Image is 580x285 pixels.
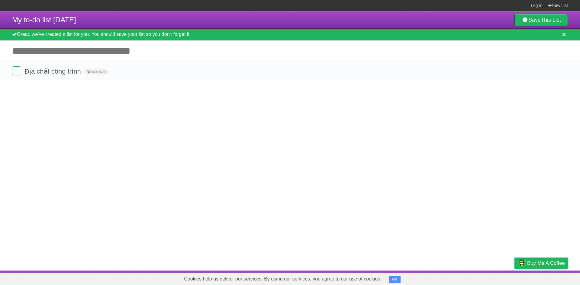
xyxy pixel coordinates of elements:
span: My to-do list [DATE] [12,16,76,24]
span: Buy me a coffee [527,258,565,268]
a: Suggest a feature [530,272,568,283]
b: This List [541,17,561,23]
img: Buy me a coffee [517,258,526,268]
a: Privacy [507,272,522,283]
a: Buy me a coffee [514,258,568,269]
span: Cookies help us deliver our services. By using our services, you agree to our use of cookies. [178,273,388,285]
label: Done [12,66,21,75]
a: Developers [454,272,478,283]
span: Địa chất công trình [24,68,82,75]
a: SaveThis List [514,14,568,26]
button: OK [389,276,401,283]
span: No due date [84,69,109,74]
a: Terms [486,272,499,283]
a: About [434,272,447,283]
